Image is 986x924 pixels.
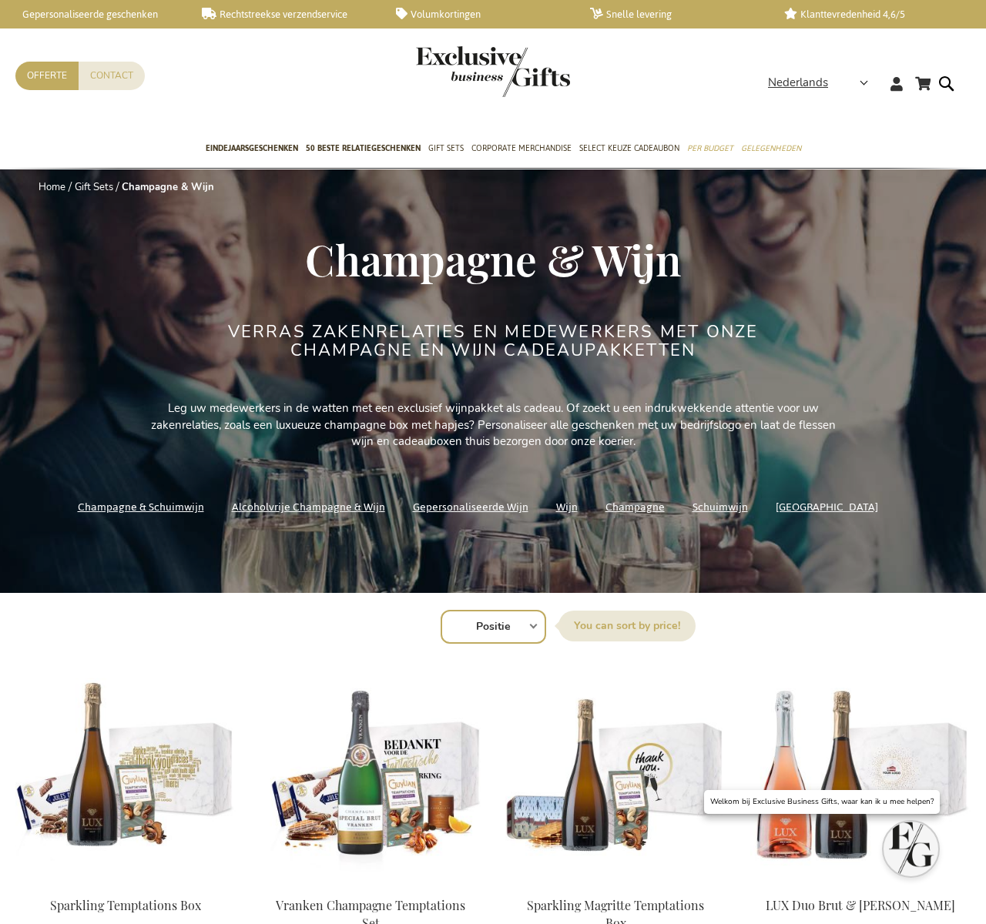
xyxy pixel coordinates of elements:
a: Offerte [15,62,79,90]
a: store logo [416,46,493,97]
label: Sorteer op [558,611,696,641]
a: Gift Sets [428,130,464,169]
span: Gift Sets [428,140,464,156]
span: Select Keuze Cadeaubon [579,140,679,156]
a: Champagne & Schuimwijn [78,497,204,517]
a: Sparkling Temptations Bpx [15,878,236,892]
strong: Champagne & Wijn [122,180,214,194]
a: Gelegenheden [741,130,801,169]
a: Champagne [605,497,665,517]
span: Gelegenheden [741,140,801,156]
span: Per Budget [687,140,733,156]
a: Contact [79,62,145,90]
a: LUX Duo Brut & [PERSON_NAME] [766,897,955,913]
span: Eindejaarsgeschenken [206,140,298,156]
span: Corporate Merchandise [471,140,572,156]
a: Corporate Merchandise [471,130,572,169]
a: Gepersonaliseerde geschenken [8,8,177,21]
a: Volumkortingen [396,8,565,21]
a: Schuimwijn [693,497,748,517]
a: Sparkling Temptations Box [50,897,201,913]
a: LUX Duo Brut & Rosa Gift Box [750,878,971,892]
a: Home [39,180,65,194]
a: Wijn [556,497,578,517]
a: Sparkling Margritte Temptations Box [505,878,726,892]
a: [GEOGRAPHIC_DATA] [776,497,878,517]
a: Eindejaarsgeschenken [206,130,298,169]
img: Sparkling Temptations Bpx [15,668,236,884]
a: Per Budget [687,130,733,169]
a: Gepersonaliseerde Wijn [413,497,528,517]
img: Vranken Champagne Temptations Set [260,668,481,884]
a: 50 beste relatiegeschenken [306,130,421,169]
a: Klanttevredenheid 4,6/5 [784,8,954,21]
img: Exclusive Business gifts logo [416,46,570,97]
a: Snelle levering [590,8,760,21]
span: 50 beste relatiegeschenken [306,140,421,156]
span: Champagne & Wijn [305,230,681,287]
img: LUX Duo Brut & Rosa Gift Box [750,668,971,884]
a: Select Keuze Cadeaubon [579,130,679,169]
a: Rechtstreekse verzendservice [202,8,371,21]
p: Leg uw medewerkers in de watten met een exclusief wijnpakket als cadeau. Of zoekt u een indrukwek... [146,400,840,450]
h2: Verras zakenrelaties en medewerkers met onze champagne en wijn cadeaupakketten [204,323,782,360]
a: Vranken Champagne Temptations Set [260,878,481,892]
a: Gift Sets [75,180,113,194]
a: Alcoholvrije Champagne & Wijn [232,497,385,517]
span: Nederlands [768,74,828,92]
img: Sparkling Margritte Temptations Box [505,668,726,884]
